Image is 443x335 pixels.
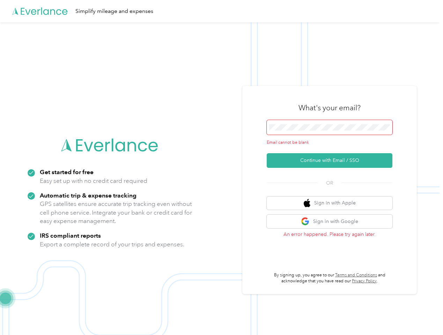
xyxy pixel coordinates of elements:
[267,196,392,210] button: apple logoSign in with Apple
[301,217,310,226] img: google logo
[352,278,377,284] a: Privacy Policy
[267,215,392,228] button: google logoSign in with Google
[267,231,392,238] p: An error happened. Please try again later.
[267,272,392,284] p: By signing up, you agree to our and acknowledge that you have read our .
[304,199,311,208] img: apple logo
[298,103,361,113] h3: What's your email?
[40,200,192,225] p: GPS satellites ensure accurate trip tracking even without cell phone service. Integrate your bank...
[335,273,377,278] a: Terms and Conditions
[267,140,392,146] div: Email cannot be blank
[40,192,136,199] strong: Automatic trip & expense tracking
[40,232,101,239] strong: IRS compliant reports
[267,153,392,168] button: Continue with Email / SSO
[40,177,147,185] p: Easy set up with no credit card required
[40,168,94,176] strong: Get started for free
[317,179,342,187] span: OR
[40,240,184,249] p: Export a complete record of your trips and expenses.
[75,7,153,16] div: Simplify mileage and expenses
